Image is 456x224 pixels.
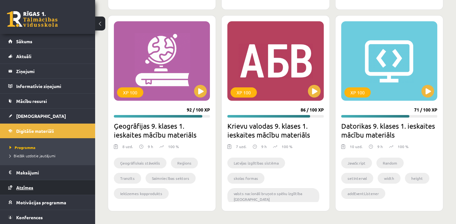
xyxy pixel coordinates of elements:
li: Iekšzemes kopprodukts [114,188,169,199]
a: Informatīvie ziņojumi [8,79,87,93]
div: 10 uzd. [350,144,362,153]
legend: Maksājumi [16,165,87,180]
li: setInterval [341,173,373,184]
div: XP 100 [117,87,143,98]
span: Digitālie materiāli [16,128,54,134]
a: Programma [10,145,89,150]
li: addEventListener [341,188,385,199]
div: XP 100 [344,87,371,98]
a: Atzīmes [8,180,87,195]
li: width [378,173,401,184]
li: height [405,173,429,184]
legend: Ziņojumi [16,64,87,78]
p: 100 % [282,144,292,149]
div: XP 100 [231,87,257,98]
a: Motivācijas programma [8,195,87,210]
a: Aktuāli [8,49,87,64]
li: Tranzīts [114,173,141,184]
li: Saimniecības sektors [146,173,196,184]
p: 9 h [261,144,267,149]
span: Aktuāli [16,53,31,59]
a: Rīgas 1. Tālmācības vidusskola [7,11,58,27]
span: Motivācijas programma [16,200,66,205]
li: Latvijas izglītības sistēma [227,158,285,168]
span: Sākums [16,38,32,44]
legend: Informatīvie ziņojumi [16,79,87,93]
span: Konferences [16,214,43,220]
h2: Ģeogrāfijas 9. klases 1. ieskaites mācību materiāls [114,121,210,139]
a: Ziņojumi [8,64,87,78]
a: [DEMOGRAPHIC_DATA] [8,109,87,123]
li: Random [376,158,404,168]
li: valsts nacionāli bruņoto spēku izglītība [GEOGRAPHIC_DATA] [227,188,319,205]
div: 8 uzd. [122,144,133,153]
span: Mācību resursi [16,98,47,104]
div: 7 uzd. [236,144,246,153]
span: [DEMOGRAPHIC_DATA] [16,113,66,119]
span: Biežāk uzdotie jautājumi [10,153,55,158]
li: Reģions [171,158,198,168]
h2: Datorikas 9. klases 1. ieskaites mācību materiāls [341,121,437,139]
p: 100 % [168,144,179,149]
a: Sākums [8,34,87,49]
p: 100 % [398,144,408,149]
h2: Krievu valodas 9. klases 1. ieskaites mācību materiāls [227,121,323,139]
li: JavaScript [341,158,372,168]
li: skolas formas [227,173,264,184]
a: Digitālie materiāli [8,124,87,138]
p: 9 h [377,144,383,149]
p: 9 h [148,144,153,149]
li: Ģeogrāfiskais stāvoklis [114,158,166,168]
span: Programma [10,145,36,150]
span: Atzīmes [16,185,33,190]
a: Maksājumi [8,165,87,180]
a: Mācību resursi [8,94,87,108]
a: Biežāk uzdotie jautājumi [10,153,89,159]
